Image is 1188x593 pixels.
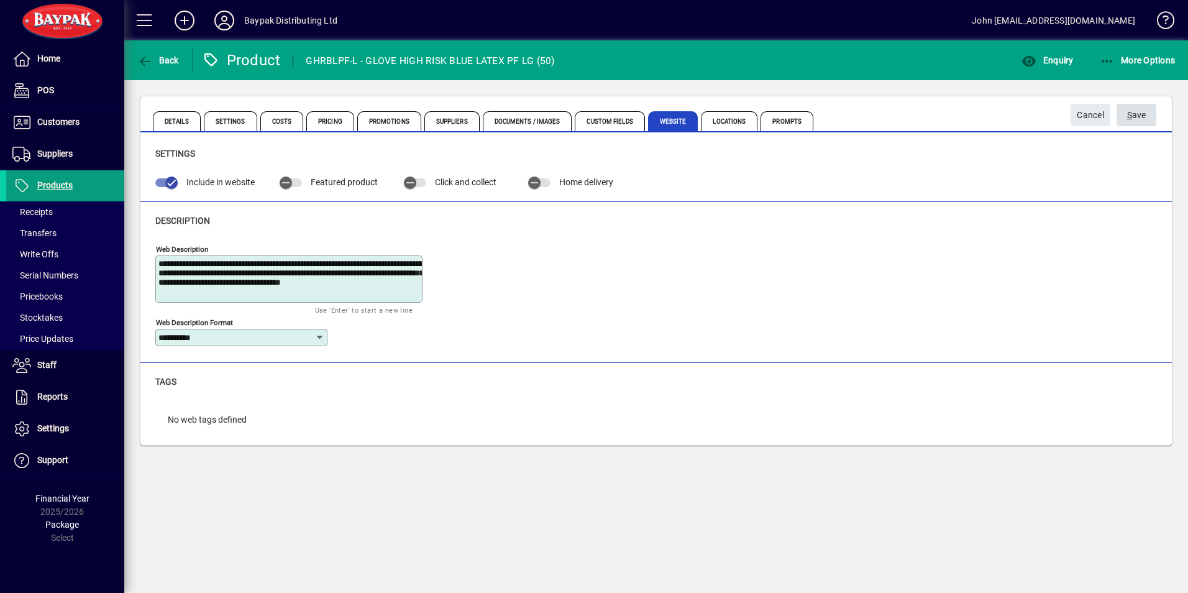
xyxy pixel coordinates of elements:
[1021,55,1073,65] span: Enquiry
[165,9,204,32] button: Add
[1117,104,1156,126] button: Save
[6,201,124,223] a: Receipts
[12,270,78,280] span: Serial Numbers
[37,85,54,95] span: POS
[6,413,124,444] a: Settings
[37,455,68,465] span: Support
[186,177,255,187] span: Include in website
[37,360,57,370] span: Staff
[155,401,259,439] div: No web tags defined
[648,111,698,131] span: Website
[1097,49,1179,71] button: More Options
[37,149,73,159] span: Suppliers
[204,111,257,131] span: Settings
[244,11,337,30] div: Baypak Distributing Ltd
[357,111,421,131] span: Promotions
[156,244,208,253] mat-label: Web Description
[12,207,53,217] span: Receipts
[202,50,281,70] div: Product
[37,117,80,127] span: Customers
[153,111,201,131] span: Details
[37,53,60,63] span: Home
[1127,110,1132,120] span: S
[37,392,68,402] span: Reports
[435,177,496,187] span: Click and collect
[155,377,176,387] span: Tags
[6,382,124,413] a: Reports
[37,180,73,190] span: Products
[315,303,413,317] mat-hint: Use 'Enter' to start a new line
[134,49,182,71] button: Back
[6,107,124,138] a: Customers
[1071,104,1110,126] button: Cancel
[6,139,124,170] a: Suppliers
[12,249,58,259] span: Write Offs
[6,445,124,476] a: Support
[45,520,79,530] span: Package
[37,423,69,433] span: Settings
[306,51,554,71] div: GHRBLPF-L - GLOVE HIGH RISK BLUE LATEX PF LG (50)
[6,75,124,106] a: POS
[6,244,124,265] a: Write Offs
[483,111,572,131] span: Documents / Images
[311,177,378,187] span: Featured product
[424,111,480,131] span: Suppliers
[35,494,89,503] span: Financial Year
[6,328,124,349] a: Price Updates
[6,44,124,75] a: Home
[575,111,644,131] span: Custom Fields
[12,228,57,238] span: Transfers
[204,9,244,32] button: Profile
[6,286,124,307] a: Pricebooks
[1018,49,1076,71] button: Enquiry
[12,313,63,323] span: Stocktakes
[1148,2,1172,43] a: Knowledge Base
[1077,105,1104,126] span: Cancel
[972,11,1135,30] div: John [EMAIL_ADDRESS][DOMAIN_NAME]
[137,55,179,65] span: Back
[1127,105,1146,126] span: ave
[6,223,124,244] a: Transfers
[12,334,73,344] span: Price Updates
[260,111,304,131] span: Costs
[6,350,124,381] a: Staff
[155,216,210,226] span: Description
[306,111,354,131] span: Pricing
[12,292,63,301] span: Pricebooks
[1100,55,1176,65] span: More Options
[701,111,757,131] span: Locations
[155,149,195,159] span: Settings
[156,318,233,326] mat-label: Web Description Format
[559,177,613,187] span: Home delivery
[6,307,124,328] a: Stocktakes
[6,265,124,286] a: Serial Numbers
[761,111,813,131] span: Prompts
[124,49,193,71] app-page-header-button: Back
